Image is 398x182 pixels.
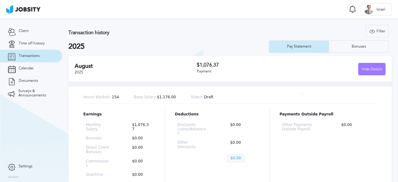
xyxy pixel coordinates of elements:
[83,95,119,100] p: 154
[191,95,204,99] span: Status:
[197,69,291,74] div: Payment
[364,5,373,14] div: I
[284,44,314,49] div: Pay Statement
[373,7,388,12] span: Israel
[86,136,109,141] p: Bonuses
[178,123,207,136] p: Discounts Loans/Advances
[269,40,329,53] button: Pay Statement
[83,95,111,99] span: Hours Worked:
[227,154,244,162] p: $0.00
[178,141,207,149] p: Other Discounts
[129,136,152,141] p: $0.00
[86,173,109,177] p: Overtime
[134,95,157,99] span: Base Salary:
[19,79,38,83] span: Documents
[18,89,54,98] span: Surveys & Announcements
[280,112,377,117] p: Payments Outside Payroll
[19,29,29,33] span: Client
[366,25,388,38] div: Filter
[129,159,152,168] p: $0.00
[19,41,45,46] span: Time off history
[19,54,39,58] span: Transactions
[338,123,374,132] p: $0.00
[175,112,259,117] p: Deductions
[361,3,392,16] button: IIsrael
[68,42,269,51] h2: 2025
[86,146,109,154] p: Direct Client Bonuses
[86,159,109,168] p: Commissions
[19,66,34,71] span: Calendar
[366,25,389,37] button: Filter
[191,95,214,100] p: Draft
[197,62,291,68] h3: $1,076.37
[282,123,318,132] p: Other Payments Outside Payroll
[83,112,155,117] p: Earnings
[75,63,197,69] h2: August
[227,141,257,149] p: $0.00
[75,70,83,74] span: 2025
[134,95,176,100] p: $1,176.00
[129,123,152,132] p: $1,076.37
[329,40,389,53] button: Bonuses
[6,5,40,14] img: ab4bad089aa723f57921c736e9817d99.png
[227,123,257,136] p: $0.00
[68,30,243,35] h3: Transaction history
[129,146,152,154] p: $0.00
[358,63,386,75] button: Hide Details
[349,44,369,49] div: Bonuses
[86,123,109,132] p: Monthly Salary
[8,175,19,179] label: Version:
[359,63,385,76] div: Hide Details
[19,164,32,169] span: Settings
[129,173,152,177] p: $0.00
